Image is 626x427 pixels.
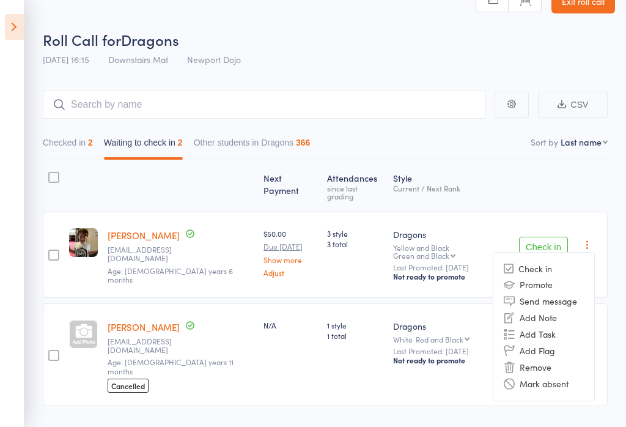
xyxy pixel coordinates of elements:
span: 1 total [327,330,383,341]
div: 2 [88,138,93,147]
span: Age: [DEMOGRAPHIC_DATA] years 11 months [108,357,234,376]
div: Dragons [393,228,509,240]
div: Red and Black [416,335,463,343]
small: Staceydemery@gmail.com [108,245,187,263]
li: Add Task [493,326,594,343]
li: Remove [493,359,594,376]
div: 366 [296,138,310,147]
small: Last Promoted: [DATE] [393,263,509,272]
img: image1710220459.png [69,228,98,257]
li: Mark absent [493,376,594,392]
li: Add Note [493,310,594,326]
button: Waiting to check in2 [104,132,183,160]
div: Current / Next Rank [393,184,509,192]
div: Last name [561,136,602,148]
div: $50.00 [263,228,317,277]
div: Not ready to promote [393,272,509,281]
span: 3 style [327,228,383,239]
li: Add Flag [493,343,594,359]
small: Due [DATE] [263,242,317,251]
div: Yellow and Black [393,243,509,259]
span: Roll Call for [43,29,121,50]
div: since last grading [327,184,383,200]
div: Not ready to promote [393,355,509,365]
button: Check in [519,237,568,256]
li: Send message [493,293,594,310]
a: Adjust [263,269,317,277]
span: Dragons [121,29,179,50]
label: Sort by [531,136,558,148]
span: Age: [DEMOGRAPHIC_DATA] years 6 months [108,265,233,284]
span: Cancelled [108,379,149,393]
button: Other students in Dragons366 [194,132,311,160]
div: Dragons [393,320,509,332]
li: Check in [493,261,594,277]
span: [DATE] 16:15 [43,53,89,65]
span: 1 style [327,320,383,330]
a: [PERSON_NAME] [108,321,180,333]
div: Next Payment [259,166,322,206]
div: Style [388,166,514,206]
div: White [393,335,509,343]
span: Downstairs Mat [108,53,168,65]
div: Atten­dances [322,166,388,206]
div: 2 [178,138,183,147]
span: 3 total [327,239,383,249]
a: [PERSON_NAME] [108,229,180,242]
small: Last Promoted: [DATE] [393,347,509,355]
small: kathtrevaskis@hotmail.com [108,337,187,355]
input: Search by name [43,91,485,119]
div: Green and Black [393,251,449,259]
div: N/A [263,320,317,330]
a: Show more [263,256,317,264]
li: Promote [493,277,594,293]
button: CSV [538,92,608,118]
button: Checked in2 [43,132,93,160]
span: Newport Dojo [187,53,241,65]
